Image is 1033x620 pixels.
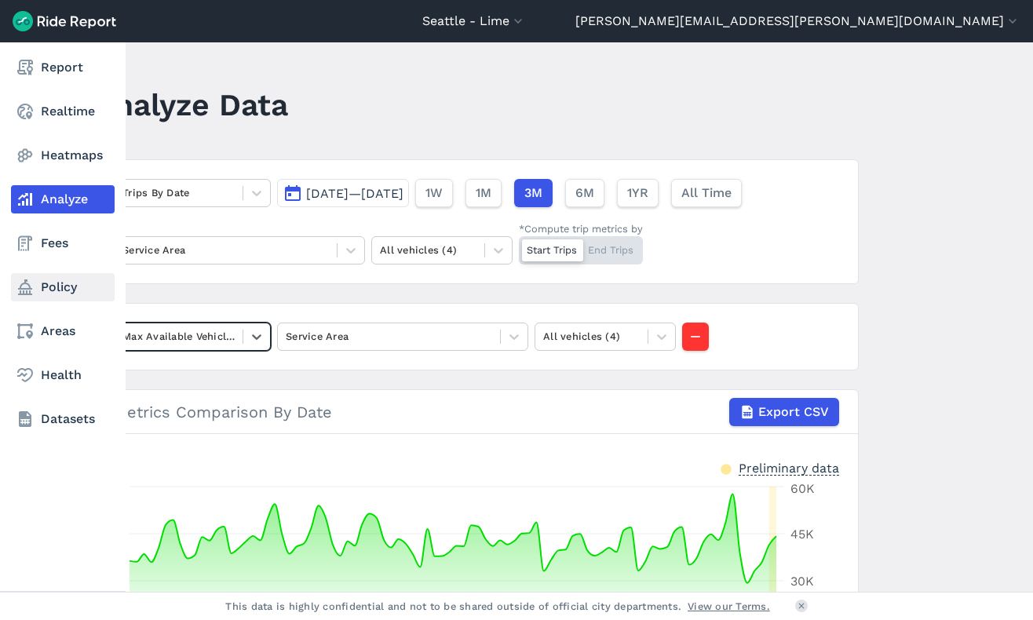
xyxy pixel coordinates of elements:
div: *Compute trip metrics by [519,221,643,236]
button: Seattle - Lime [422,12,526,31]
img: Ride Report [13,11,116,31]
span: All Time [681,184,732,202]
span: Export CSV [758,403,829,421]
span: 1W [425,184,443,202]
a: Policy [11,273,115,301]
button: 1M [465,179,502,207]
div: Metrics Comparison By Date [114,398,839,426]
span: 3M [524,184,542,202]
button: Export CSV [729,398,839,426]
button: 6M [565,179,604,207]
button: All Time [671,179,742,207]
span: 6M [575,184,594,202]
button: [PERSON_NAME][EMAIL_ADDRESS][PERSON_NAME][DOMAIN_NAME] [575,12,1020,31]
span: [DATE]—[DATE] [306,186,403,201]
a: View our Terms. [688,599,770,614]
a: Analyze [11,185,115,213]
button: 1YR [617,179,659,207]
a: Report [11,53,115,82]
tspan: 30K [790,574,814,589]
a: Areas [11,317,115,345]
a: Health [11,361,115,389]
button: 1W [415,179,453,207]
span: 1YR [627,184,648,202]
tspan: 60K [790,481,815,496]
div: Preliminary data [739,459,839,476]
tspan: 45K [790,527,814,542]
a: Realtime [11,97,115,126]
span: 1M [476,184,491,202]
a: Datasets [11,405,115,433]
a: Heatmaps [11,141,115,170]
a: Fees [11,229,115,257]
button: 3M [514,179,553,207]
button: [DATE]—[DATE] [277,179,409,207]
h1: Analyze Data [94,83,288,126]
